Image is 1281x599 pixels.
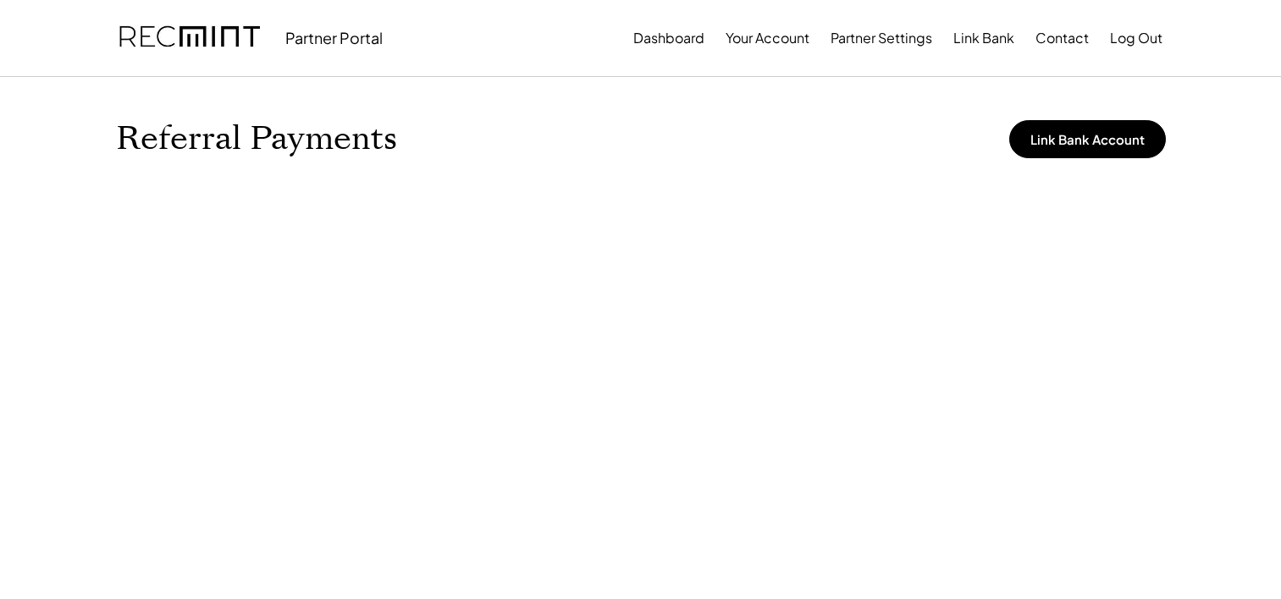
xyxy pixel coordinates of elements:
button: Log Out [1110,21,1162,55]
button: Partner Settings [831,21,932,55]
button: Dashboard [633,21,704,55]
img: recmint-logotype%403x.png [119,9,260,67]
button: Your Account [726,21,809,55]
button: Link Bank Account [1009,120,1166,158]
button: Link Bank [953,21,1014,55]
div: Partner Portal [285,28,383,47]
button: Contact [1035,21,1089,55]
h1: Referral Payments [116,119,397,159]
